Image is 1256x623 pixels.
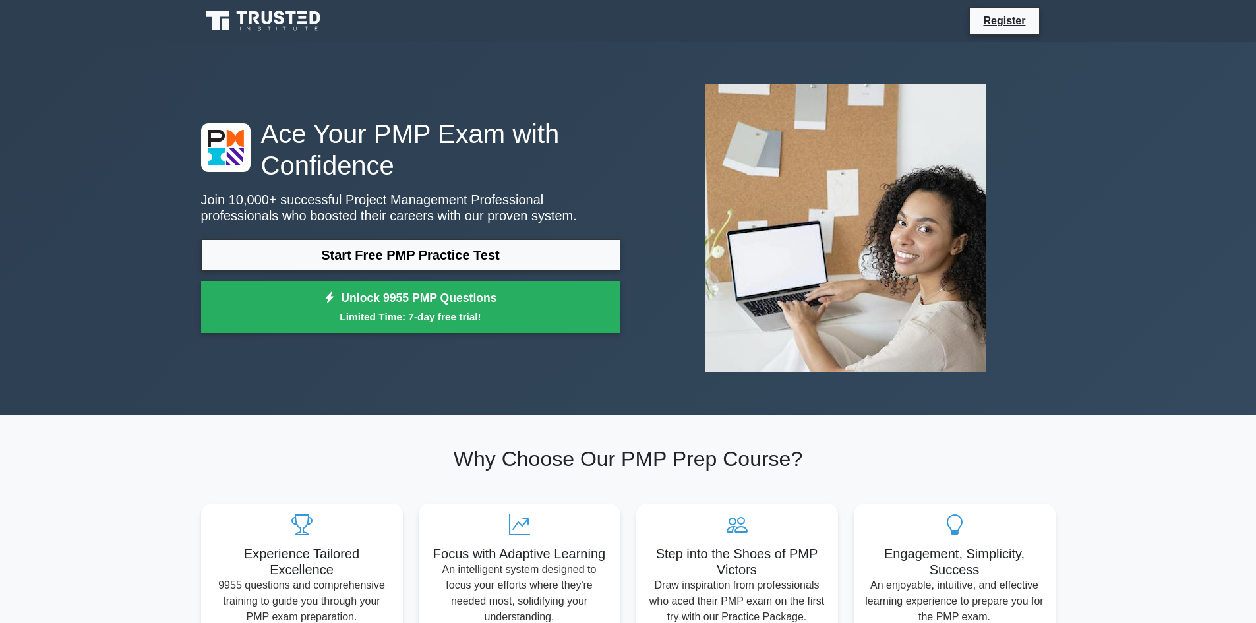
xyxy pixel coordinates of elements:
[864,546,1045,578] h5: Engagement, Simplicity, Success
[975,13,1033,29] a: Register
[201,239,620,271] a: Start Free PMP Practice Test
[647,546,827,578] h5: Step into the Shoes of PMP Victors
[201,281,620,334] a: Unlock 9955 PMP QuestionsLimited Time: 7-day free trial!
[212,546,392,578] h5: Experience Tailored Excellence
[201,446,1056,471] h2: Why Choose Our PMP Prep Course?
[218,309,604,324] small: Limited Time: 7-day free trial!
[429,546,610,562] h5: Focus with Adaptive Learning
[201,118,620,181] h1: Ace Your PMP Exam with Confidence
[201,192,620,223] p: Join 10,000+ successful Project Management Professional professionals who boosted their careers w...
